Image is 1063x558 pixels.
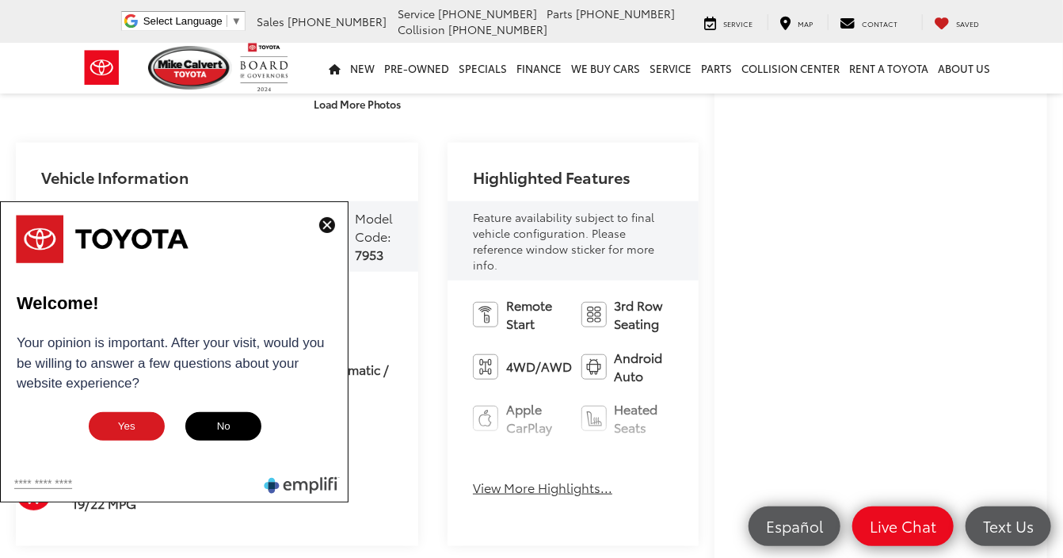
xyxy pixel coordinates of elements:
[303,90,413,118] button: Load More Photos
[143,15,242,27] a: Select Language​
[737,43,844,94] a: Collision Center
[862,18,897,29] span: Contact
[72,42,131,94] img: Toyota
[398,6,435,21] span: Service
[506,357,572,376] span: 4WD/AWD
[723,18,752,29] span: Service
[288,13,387,29] span: [PHONE_NUMBER]
[798,18,813,29] span: Map
[398,21,445,37] span: Collision
[692,14,764,30] a: Service
[355,245,383,263] span: 7953
[512,43,566,94] a: Finance
[473,302,498,327] img: Remote Start
[438,6,537,21] span: [PHONE_NUMBER]
[922,14,991,30] a: My Saved Vehicles
[581,302,607,327] img: 3rd Row Seating
[828,14,909,30] a: Contact
[454,43,512,94] a: Specials
[615,296,674,333] span: 3rd Row Seating
[862,516,944,536] span: Live Chat
[506,296,566,333] span: Remote Start
[448,21,547,37] span: [PHONE_NUMBER]
[749,506,840,546] a: Español
[547,6,573,21] span: Parts
[473,354,498,380] img: 4WD/AWD
[473,209,654,273] span: Feature availability subject to final vehicle configuration. Please reference window sticker for ...
[696,43,737,94] a: Parts
[143,15,223,27] span: Select Language
[345,43,379,94] a: New
[566,43,645,94] a: WE BUY CARS
[72,495,154,513] span: 19/22 MPG
[148,46,232,90] img: Mike Calvert Toyota
[956,18,979,29] span: Saved
[645,43,696,94] a: Service
[41,168,189,185] h2: Vehicle Information
[576,6,675,21] span: [PHONE_NUMBER]
[615,349,674,385] span: Android Auto
[966,506,1051,546] a: Text Us
[581,354,607,380] img: Android Auto
[758,516,831,536] span: Español
[379,43,454,94] a: Pre-Owned
[975,516,1042,536] span: Text Us
[257,13,284,29] span: Sales
[852,506,954,546] a: Live Chat
[473,479,612,497] button: View More Highlights...
[231,15,242,27] span: ▼
[473,168,631,185] h2: Highlighted Features
[324,43,345,94] a: Home
[933,43,995,94] a: About Us
[768,14,825,30] a: Map
[844,43,933,94] a: Rent a Toyota
[355,208,393,245] span: Model Code:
